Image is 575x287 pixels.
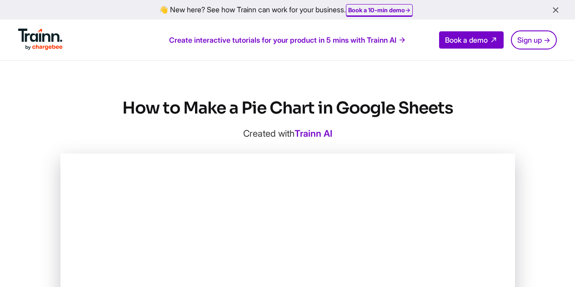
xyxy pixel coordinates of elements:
[439,31,504,49] a: Book a demo
[348,6,405,14] b: Book a 10-min demo
[60,128,515,139] p: Created with
[5,5,570,14] div: 👋 New here? See how Trainn can work for your business.
[169,35,406,45] a: Create interactive tutorials for your product in 5 mins with Trainn AI
[295,128,332,139] a: Trainn AI
[348,6,410,14] a: Book a 10-min demo→
[18,29,63,50] img: Trainn Logo
[169,35,396,45] span: Create interactive tutorials for your product in 5 mins with Trainn AI
[445,35,488,45] span: Book a demo
[60,97,515,119] h1: How to Make a Pie Chart in Google Sheets
[511,30,557,49] a: Sign up →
